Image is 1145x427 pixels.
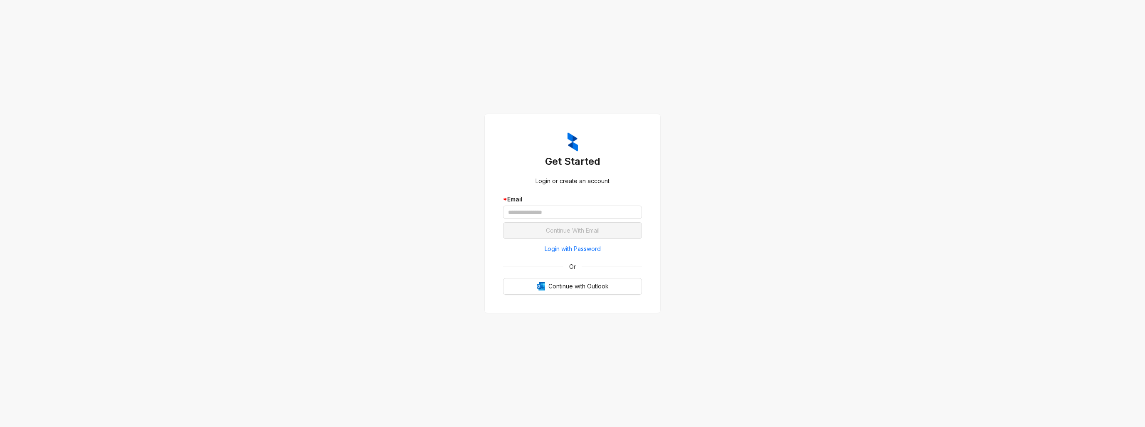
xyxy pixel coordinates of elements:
[545,244,601,253] span: Login with Password
[563,262,582,271] span: Or
[503,155,642,168] h3: Get Started
[503,176,642,186] div: Login or create an account
[568,132,578,151] img: ZumaIcon
[503,278,642,295] button: OutlookContinue with Outlook
[537,282,545,290] img: Outlook
[503,242,642,256] button: Login with Password
[548,282,609,291] span: Continue with Outlook
[503,222,642,239] button: Continue With Email
[503,195,642,204] div: Email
